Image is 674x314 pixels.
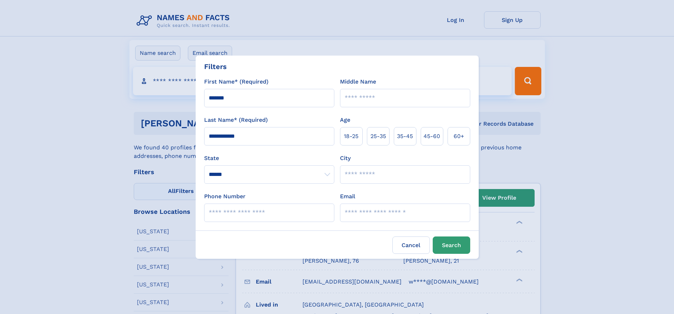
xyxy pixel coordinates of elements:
[340,78,376,86] label: Middle Name
[344,132,358,141] span: 18‑25
[204,154,334,162] label: State
[370,132,386,141] span: 25‑35
[454,132,464,141] span: 60+
[204,61,227,72] div: Filters
[204,116,268,124] label: Last Name* (Required)
[424,132,440,141] span: 45‑60
[204,78,269,86] label: First Name* (Required)
[204,192,246,201] label: Phone Number
[340,116,350,124] label: Age
[397,132,413,141] span: 35‑45
[433,236,470,254] button: Search
[340,154,351,162] label: City
[340,192,355,201] label: Email
[392,236,430,254] label: Cancel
